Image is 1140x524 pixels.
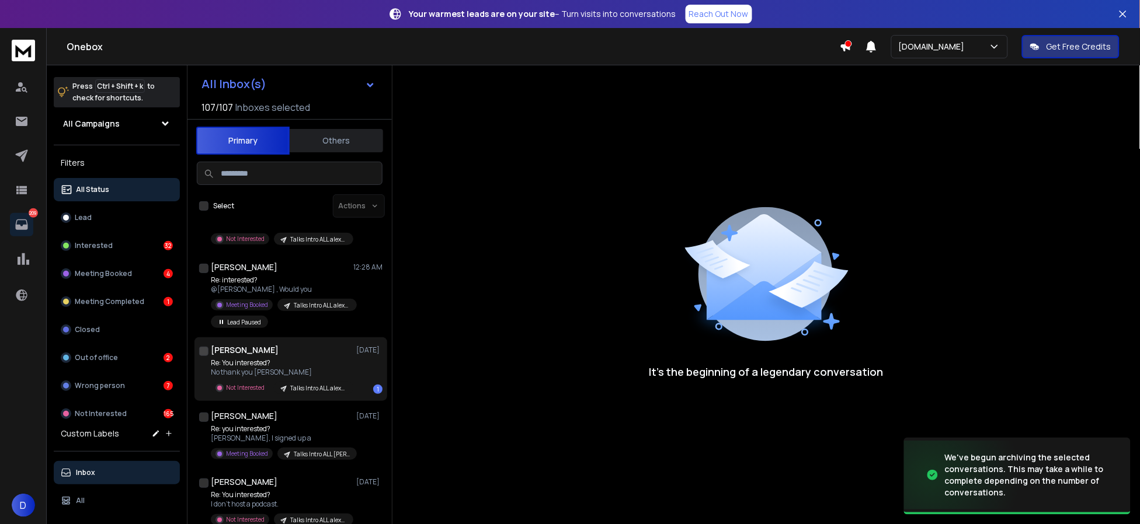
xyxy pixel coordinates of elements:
a: 209 [10,213,33,236]
h1: [PERSON_NAME] [211,476,277,488]
p: Press to check for shortcuts. [72,81,155,104]
h1: All Inbox(s) [201,78,266,90]
p: Re: interested? [211,275,351,285]
p: Out of office [75,353,118,362]
h1: Onebox [67,40,840,54]
p: Meeting Booked [75,269,132,278]
p: Lead Paused [227,318,261,327]
div: 2 [164,353,173,362]
h3: Inboxes selected [235,100,310,114]
button: D [12,494,35,517]
p: Talks Intro ALL alex@ #20250701 [290,384,346,393]
p: Talks Intro ALL alex@ #20250701 [294,301,350,310]
button: All [54,489,180,512]
button: Others [290,128,383,153]
button: All Inbox(s) [192,72,385,96]
p: Interested [75,241,113,250]
div: 1 [373,385,383,394]
p: @[PERSON_NAME] , Would you [211,285,351,294]
p: Not Interested [226,515,265,524]
p: Inbox [76,468,95,477]
button: Get Free Credits [1022,35,1120,58]
p: Lead [75,213,92,222]
p: [DATE] [356,477,383,487]
p: [PERSON_NAME], I signed up a [211,434,351,443]
img: image [904,441,1021,510]
h3: Filters [54,155,180,171]
h3: Custom Labels [61,428,119,439]
p: Meeting Booked [226,449,268,458]
button: All Campaigns [54,112,180,135]
h1: All Campaigns [63,118,120,130]
span: 107 / 107 [201,100,233,114]
button: Inbox [54,461,180,484]
p: Get Free Credits [1047,41,1111,53]
p: [DOMAIN_NAME] [899,41,969,53]
p: 209 [29,208,38,218]
p: Re: You interested? [211,358,351,368]
p: All [76,496,85,505]
p: Not Interested [226,383,265,392]
p: Meeting Booked [226,301,268,309]
p: Reach Out Now [689,8,749,20]
div: 32 [164,241,173,250]
p: Re: you interested? [211,424,351,434]
p: Not Interested [226,235,265,243]
span: Ctrl + Shift + k [95,79,145,93]
strong: Your warmest leads are on your site [409,8,555,19]
p: Meeting Completed [75,297,144,306]
p: Wrong person [75,381,125,390]
button: Meeting Completed1 [54,290,180,313]
p: All Status [76,185,109,194]
p: I don't host a podcast. [211,499,351,509]
p: 12:28 AM [353,263,383,272]
div: 7 [164,381,173,390]
p: Talks Intro ALL [PERSON_NAME]@ #20250701 [294,450,350,459]
img: logo [12,40,35,61]
div: We've begun archiving the selected conversations. This may take a while to complete depending on ... [945,452,1117,498]
p: – Turn visits into conversations [409,8,676,20]
a: Reach Out Now [686,5,752,23]
label: Select [213,201,234,211]
button: Meeting Booked4 [54,262,180,285]
p: Not Interested [75,409,127,418]
button: Wrong person7 [54,374,180,397]
p: Closed [75,325,100,334]
p: Talks Intro ALL alex@ #20250701 [290,235,346,244]
button: Closed [54,318,180,341]
div: 4 [164,269,173,278]
button: Out of office2 [54,346,180,369]
button: Interested32 [54,234,180,257]
button: Primary [196,127,290,155]
p: [DATE] [356,345,383,355]
p: [DATE] [356,411,383,421]
div: 165 [164,409,173,418]
div: 1 [164,297,173,306]
h1: [PERSON_NAME] [211,261,277,273]
button: Not Interested165 [54,402,180,425]
h1: [PERSON_NAME] [211,410,277,422]
button: All Status [54,178,180,201]
h1: [PERSON_NAME] [211,344,279,356]
p: Re: You interested? [211,490,351,499]
p: No thank you [PERSON_NAME] [211,368,351,377]
p: It’s the beginning of a legendary conversation [649,364,884,380]
button: Lead [54,206,180,229]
